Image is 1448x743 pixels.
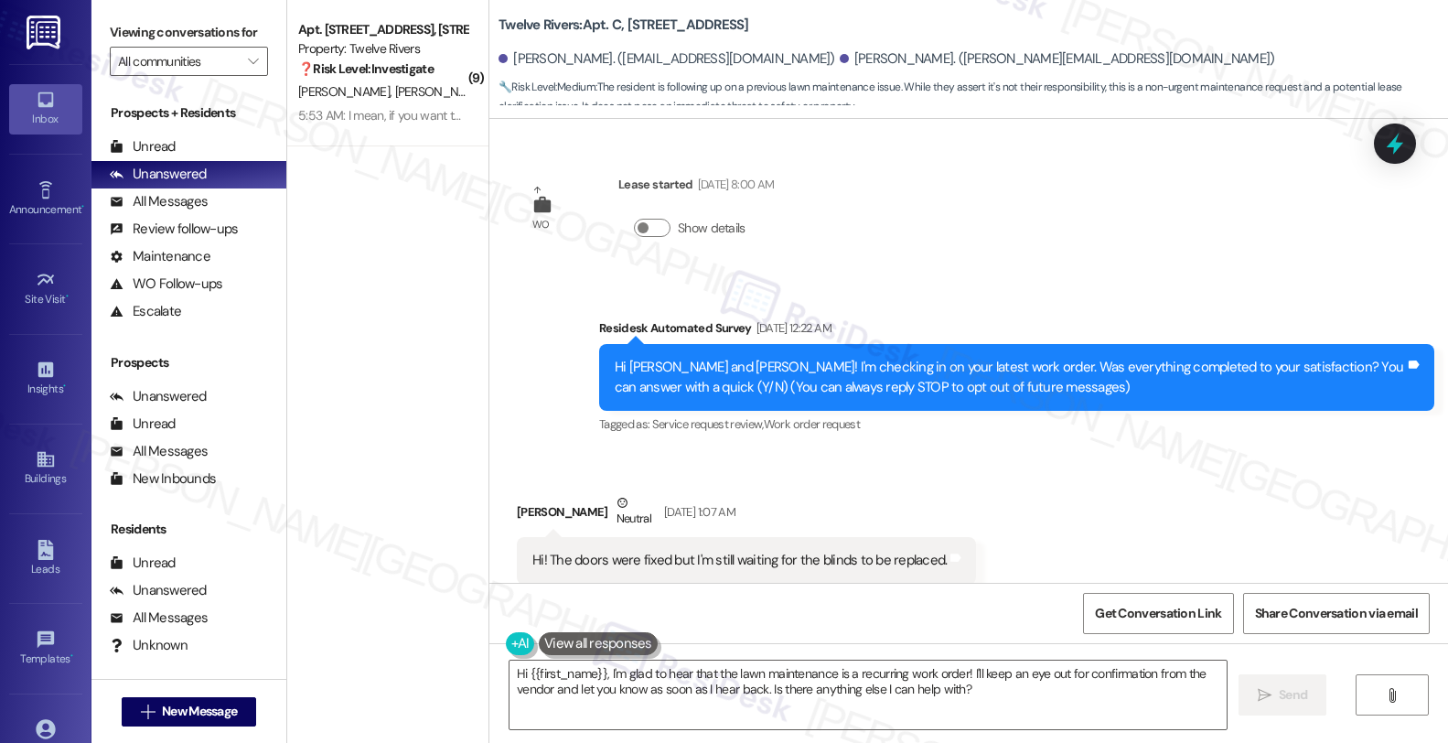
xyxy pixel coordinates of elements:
a: Leads [9,534,82,584]
div: WO [532,215,550,234]
a: Templates • [9,624,82,673]
div: Hi [PERSON_NAME] and [PERSON_NAME]! I'm checking in on your latest work order. Was everything com... [615,358,1405,397]
div: Maintenance [110,247,210,266]
div: Unread [110,554,176,573]
div: [DATE] 8:00 AM [693,175,775,194]
button: New Message [122,697,257,727]
strong: 🔧 Risk Level: Medium [499,80,595,94]
div: Unanswered [110,581,207,600]
div: Residents [91,520,286,539]
div: Unanswered [110,165,207,184]
i:  [248,54,258,69]
div: Escalate [110,302,181,321]
span: Service request review , [652,416,764,432]
div: All Messages [110,608,208,628]
div: [DATE] 1:07 AM [660,502,735,522]
b: Twelve Rivers: Apt. C, [STREET_ADDRESS] [499,16,749,35]
div: WO Follow-ups [110,275,222,294]
div: Property: Twelve Rivers [298,39,467,59]
span: • [63,380,66,393]
strong: ❓ Risk Level: Investigate [298,60,434,77]
button: Share Conversation via email [1243,593,1430,634]
span: Get Conversation Link [1095,604,1221,623]
div: Tagged as: [599,411,1434,437]
div: Apt. [STREET_ADDRESS], [STREET_ADDRESS] [298,20,467,39]
div: [DATE] 12:22 AM [752,318,831,338]
button: Send [1239,674,1327,716]
div: Hi! The doors were fixed but I'm still waiting for the blinds to be replaced. [532,551,947,570]
img: ResiDesk Logo [27,16,64,49]
i:  [1258,688,1271,703]
div: Neutral [613,493,655,532]
div: Unread [110,415,176,434]
div: Unknown [110,636,188,655]
span: New Message [162,702,237,721]
input: All communities [118,47,239,76]
div: [PERSON_NAME]. ([EMAIL_ADDRESS][DOMAIN_NAME]) [499,49,835,69]
i:  [141,705,155,719]
button: Get Conversation Link [1083,593,1233,634]
div: Residesk Automated Survey [599,318,1434,344]
i:  [1385,688,1399,703]
a: Inbox [9,84,82,134]
span: • [66,290,69,303]
span: • [81,200,84,213]
div: Prospects + Residents [91,103,286,123]
span: [PERSON_NAME] [395,83,492,100]
div: Prospects [91,353,286,372]
div: Unread [110,137,176,156]
a: Insights • [9,354,82,404]
span: Share Conversation via email [1255,604,1418,623]
span: Work order request [764,416,860,432]
div: All Messages [110,192,208,211]
label: Show details [678,219,745,238]
div: Review follow-ups [110,220,238,239]
span: [PERSON_NAME] [298,83,395,100]
span: : The resident is following up on a previous lawn maintenance issue. While they assert it's not t... [499,78,1448,117]
span: Send [1279,685,1307,705]
div: Unanswered [110,387,207,406]
a: Site Visit • [9,264,82,314]
div: New Inbounds [110,469,216,489]
div: All Messages [110,442,208,461]
span: • [70,650,73,662]
div: Lease started [618,175,774,200]
div: [PERSON_NAME]. ([PERSON_NAME][EMAIL_ADDRESS][DOMAIN_NAME]) [840,49,1275,69]
div: [PERSON_NAME] [517,493,976,538]
a: Buildings [9,444,82,493]
textarea: Hi {{first_name}}, I'm glad to hear that the lawn maintenance is a recurring work order! I'll kee... [509,661,1227,729]
label: Viewing conversations for [110,18,268,47]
